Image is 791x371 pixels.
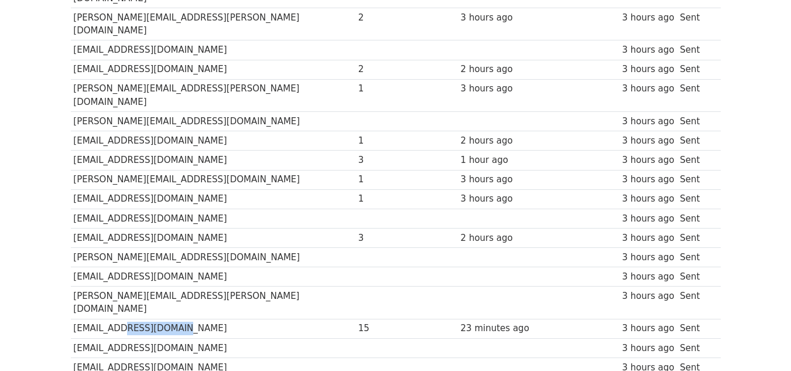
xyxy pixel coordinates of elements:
[677,287,714,319] td: Sent
[71,170,355,189] td: [PERSON_NAME][EMAIL_ADDRESS][DOMAIN_NAME]
[622,115,674,128] div: 3 hours ago
[71,189,355,209] td: [EMAIL_ADDRESS][DOMAIN_NAME]
[677,170,714,189] td: Sent
[677,112,714,131] td: Sent
[677,338,714,358] td: Sent
[622,173,674,186] div: 3 hours ago
[622,11,674,25] div: 3 hours ago
[622,342,674,355] div: 3 hours ago
[677,319,714,338] td: Sent
[677,247,714,267] td: Sent
[461,192,537,206] div: 3 hours ago
[677,267,714,287] td: Sent
[677,131,714,151] td: Sent
[358,154,405,167] div: 3
[677,209,714,228] td: Sent
[71,151,355,170] td: [EMAIL_ADDRESS][DOMAIN_NAME]
[461,154,537,167] div: 1 hour ago
[358,232,405,245] div: 3
[358,173,405,186] div: 1
[358,134,405,148] div: 1
[71,247,355,267] td: [PERSON_NAME][EMAIL_ADDRESS][DOMAIN_NAME]
[622,270,674,284] div: 3 hours ago
[622,43,674,57] div: 3 hours ago
[732,315,791,371] iframe: Chat Widget
[622,82,674,96] div: 3 hours ago
[677,8,714,40] td: Sent
[461,322,537,335] div: 23 minutes ago
[677,60,714,79] td: Sent
[358,63,405,76] div: 2
[677,40,714,60] td: Sent
[622,232,674,245] div: 3 hours ago
[622,63,674,76] div: 3 hours ago
[461,63,537,76] div: 2 hours ago
[71,8,355,40] td: [PERSON_NAME][EMAIL_ADDRESS][PERSON_NAME][DOMAIN_NAME]
[71,228,355,247] td: [EMAIL_ADDRESS][DOMAIN_NAME]
[358,82,405,96] div: 1
[622,290,674,303] div: 3 hours ago
[71,131,355,151] td: [EMAIL_ADDRESS][DOMAIN_NAME]
[677,79,714,112] td: Sent
[461,173,537,186] div: 3 hours ago
[71,40,355,60] td: [EMAIL_ADDRESS][DOMAIN_NAME]
[622,192,674,206] div: 3 hours ago
[71,267,355,287] td: [EMAIL_ADDRESS][DOMAIN_NAME]
[461,82,537,96] div: 3 hours ago
[71,287,355,319] td: [PERSON_NAME][EMAIL_ADDRESS][PERSON_NAME][DOMAIN_NAME]
[461,11,537,25] div: 3 hours ago
[358,322,405,335] div: 15
[71,338,355,358] td: [EMAIL_ADDRESS][DOMAIN_NAME]
[622,322,674,335] div: 3 hours ago
[622,212,674,226] div: 3 hours ago
[358,192,405,206] div: 1
[622,154,674,167] div: 3 hours ago
[71,60,355,79] td: [EMAIL_ADDRESS][DOMAIN_NAME]
[461,232,537,245] div: 2 hours ago
[677,228,714,247] td: Sent
[677,151,714,170] td: Sent
[71,79,355,112] td: [PERSON_NAME][EMAIL_ADDRESS][PERSON_NAME][DOMAIN_NAME]
[71,112,355,131] td: [PERSON_NAME][EMAIL_ADDRESS][DOMAIN_NAME]
[358,11,405,25] div: 2
[71,209,355,228] td: [EMAIL_ADDRESS][DOMAIN_NAME]
[71,319,355,338] td: [EMAIL_ADDRESS][DOMAIN_NAME]
[622,251,674,264] div: 3 hours ago
[677,189,714,209] td: Sent
[622,134,674,148] div: 3 hours ago
[461,134,537,148] div: 2 hours ago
